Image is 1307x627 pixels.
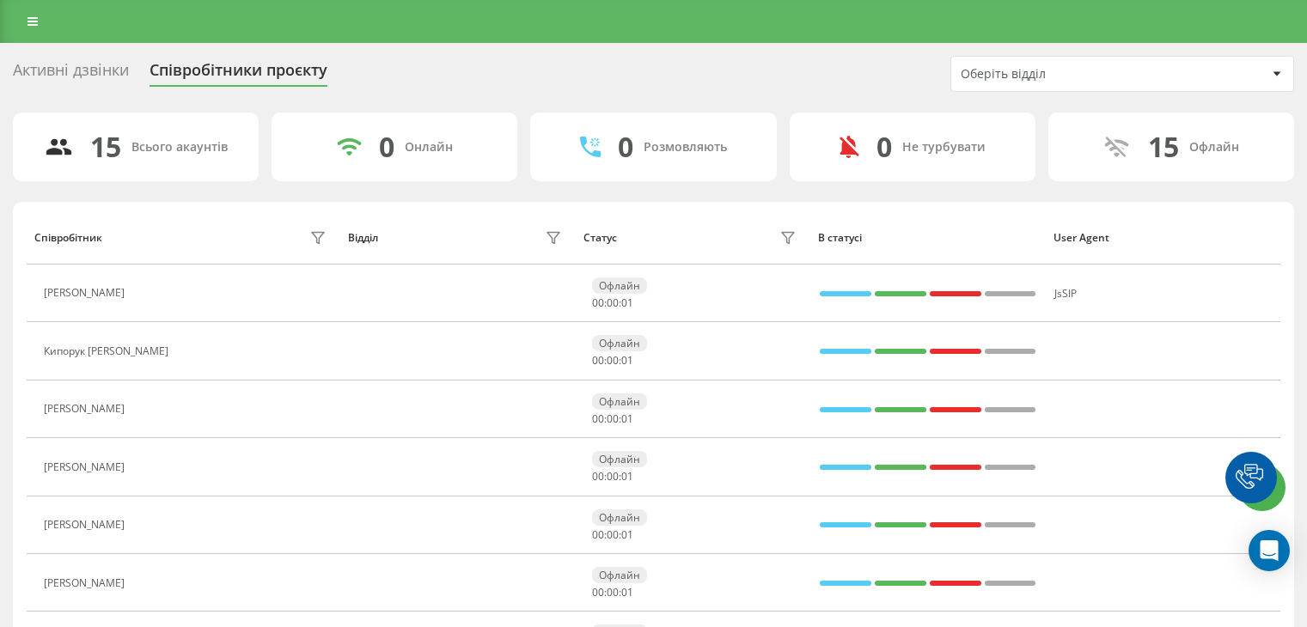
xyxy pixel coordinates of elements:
div: 0 [876,131,892,163]
div: : : [592,355,633,367]
span: 00 [607,295,619,310]
span: 01 [621,353,633,368]
span: 00 [592,295,604,310]
div: Офлайн [592,335,647,351]
div: Офлайн [592,277,647,294]
div: 15 [90,131,121,163]
div: [PERSON_NAME] [44,461,129,473]
div: Офлайн [592,509,647,526]
div: [PERSON_NAME] [44,287,129,299]
span: 01 [621,585,633,600]
div: Співробітник [34,232,102,244]
span: 00 [592,353,604,368]
span: 00 [607,469,619,484]
div: Офлайн [592,567,647,583]
span: 00 [607,353,619,368]
div: User Agent [1054,232,1273,244]
div: [PERSON_NAME] [44,403,129,415]
span: 00 [607,411,619,426]
div: Всього акаунтів [131,140,228,155]
div: Open Intercom Messenger [1249,530,1290,571]
div: : : [592,587,633,599]
div: В статусі [818,232,1037,244]
span: 01 [621,527,633,542]
div: Офлайн [592,451,647,467]
div: Розмовляють [644,140,727,155]
span: 00 [592,469,604,484]
div: Активні дзвінки [13,61,129,88]
div: : : [592,471,633,483]
div: [PERSON_NAME] [44,577,129,589]
div: Не турбувати [902,140,986,155]
div: Офлайн [1189,140,1239,155]
div: : : [592,413,633,425]
span: 00 [592,411,604,426]
div: Оберіть відділ [961,67,1166,82]
div: 0 [379,131,394,163]
div: 0 [618,131,633,163]
div: Співробітники проєкту [150,61,327,88]
div: 15 [1148,131,1179,163]
div: [PERSON_NAME] [44,519,129,531]
span: JsSIP [1054,286,1077,301]
span: 00 [592,527,604,542]
div: Кипорук [PERSON_NAME] [44,345,173,357]
span: 00 [592,585,604,600]
div: Відділ [348,232,378,244]
div: Статус [583,232,617,244]
div: Онлайн [405,140,453,155]
div: : : [592,297,633,309]
span: 00 [607,527,619,542]
span: 00 [607,585,619,600]
div: Офлайн [592,393,647,410]
span: 01 [621,411,633,426]
span: 01 [621,295,633,310]
div: : : [592,529,633,541]
span: 01 [621,469,633,484]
